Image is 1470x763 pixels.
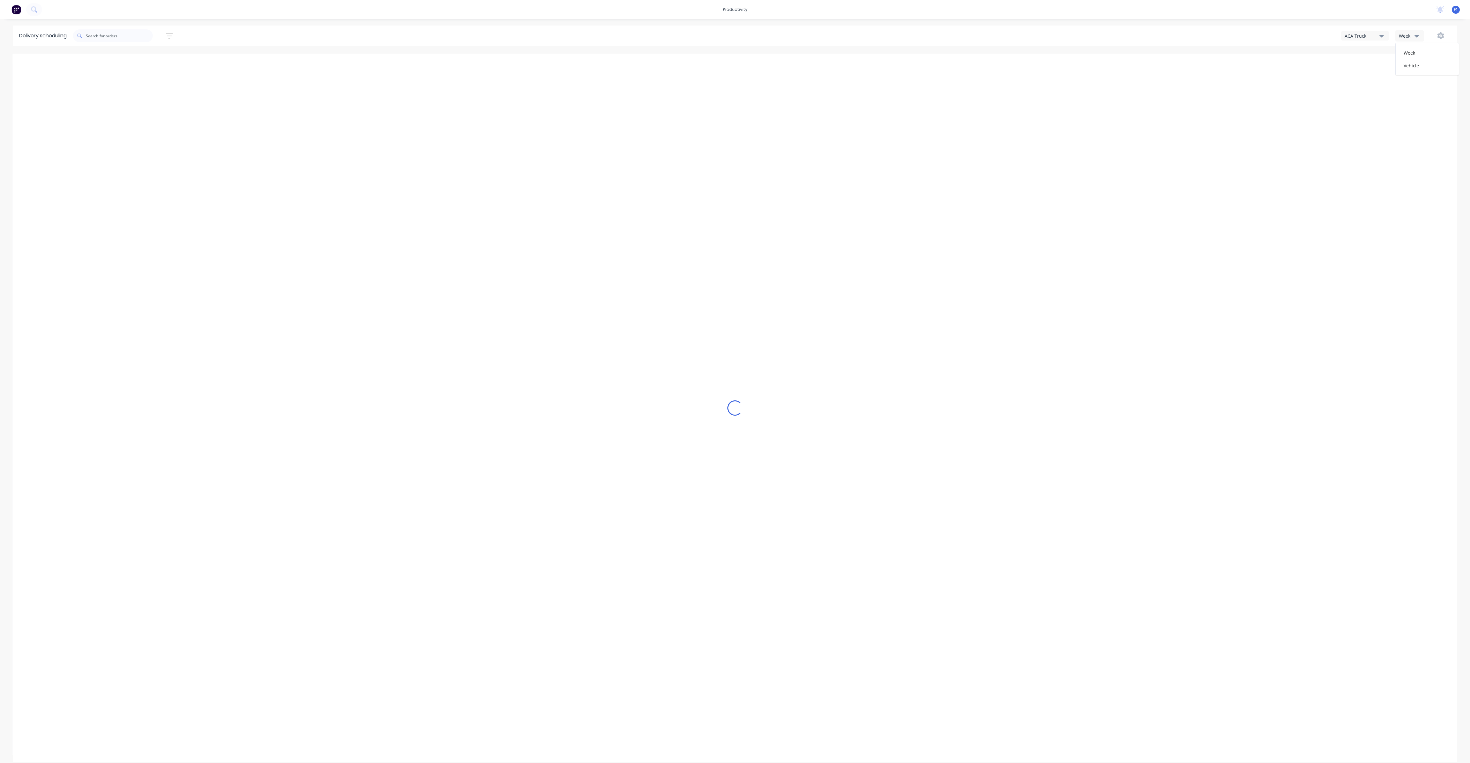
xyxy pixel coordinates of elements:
[1341,31,1389,41] button: ACA Truck
[86,29,153,42] input: Search for orders
[1345,33,1379,39] div: ACA Truck
[1396,59,1459,72] div: Vehicle
[1395,30,1424,42] button: Week
[13,26,73,46] div: Delivery scheduling
[1399,33,1417,39] div: Week
[720,5,751,14] div: productivity
[1396,46,1459,59] div: Week
[11,5,21,14] img: Factory
[1454,7,1458,12] span: F1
